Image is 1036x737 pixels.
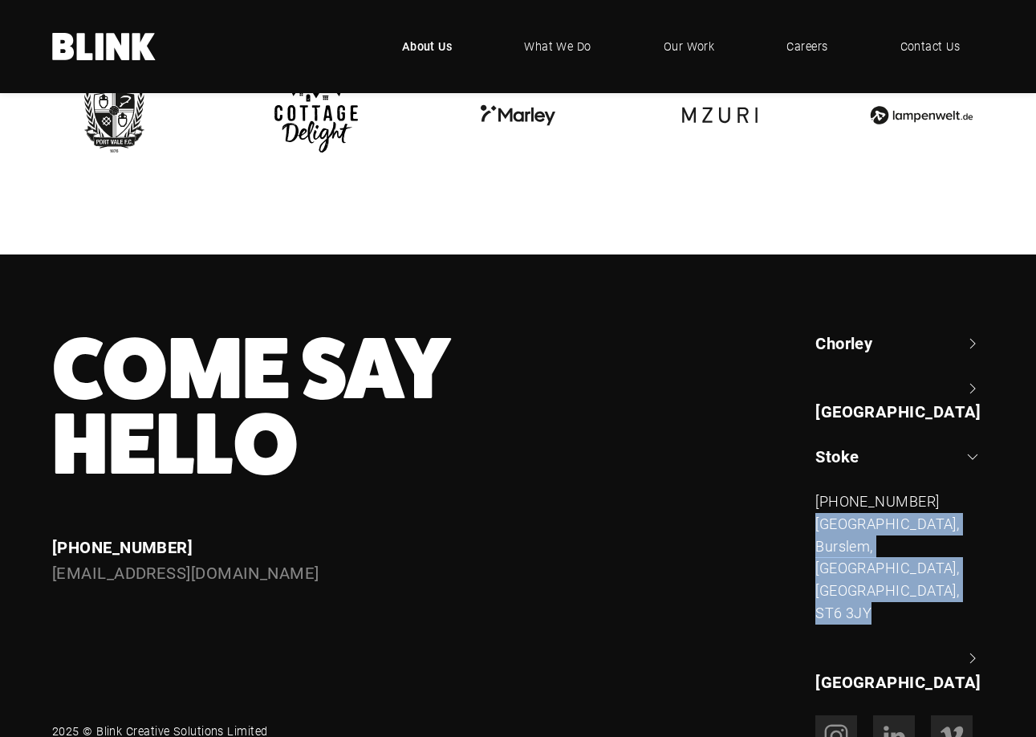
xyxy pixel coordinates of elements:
div: Stoke [815,491,984,625]
a: [PHONE_NUMBER] [52,536,193,557]
a: [PHONE_NUMBER] [815,491,939,511]
a: [EMAIL_ADDRESS][DOMAIN_NAME] [52,562,319,583]
a: Contact Us [876,22,985,71]
span: What We Do [524,38,591,55]
img: Lampenwelt [859,53,984,177]
a: Our Work [640,22,739,71]
img: Cottage Delight [254,53,378,177]
img: Marley [456,53,580,177]
span: About Us [402,38,453,55]
img: Port Vale [52,53,177,177]
h3: Come Say Hello [52,332,602,483]
a: [GEOGRAPHIC_DATA] [815,377,984,423]
span: Careers [786,38,827,55]
div: [GEOGRAPHIC_DATA], Burslem, [GEOGRAPHIC_DATA], [GEOGRAPHIC_DATA], ST6 3JY [815,513,984,625]
span: Our Work [664,38,715,55]
span: Contact Us [900,38,961,55]
a: Careers [762,22,851,71]
a: About Us [378,22,477,71]
a: Stoke [815,445,984,467]
a: [GEOGRAPHIC_DATA] [815,647,984,693]
img: Mzuri [657,53,782,177]
a: What We Do [500,22,616,71]
a: Home [52,33,156,60]
a: Chorley [815,332,984,354]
